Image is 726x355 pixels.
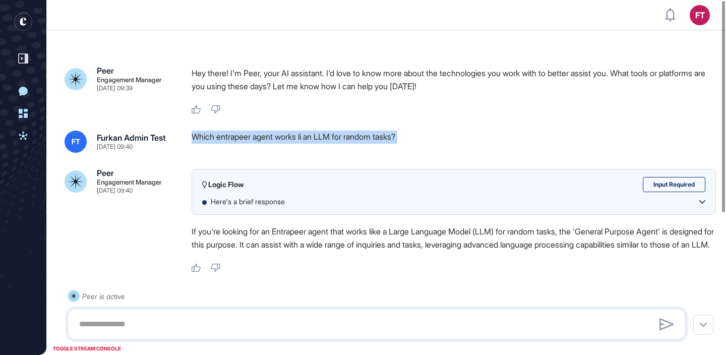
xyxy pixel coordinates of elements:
div: Engagement Manager [97,179,162,186]
div: Peer is active [82,290,125,303]
p: If you're looking for an Entrapeer agent that works like a Large Language Model (LLM) for random ... [192,225,716,251]
div: Which entrapeer agent works li an LLM for random tasks? [192,131,716,153]
div: Peer [97,67,114,75]
div: entrapeer-logo [14,13,32,31]
p: Here's a brief response [211,197,295,207]
div: Input Required [643,177,705,192]
button: FT [690,5,710,25]
div: Logic Flow [202,180,244,190]
div: Furkan Admin Test [97,134,166,142]
div: [DATE] 09:40 [97,144,133,150]
div: [DATE] 09:40 [97,188,133,194]
p: Hey there! I'm Peer, your AI assistant. I'd love to know more about the technologies you work wit... [192,67,716,93]
div: TOGGLE STREAM CONSOLE [50,342,124,355]
div: Engagement Manager [97,77,162,83]
span: FT [72,138,80,146]
div: [DATE] 09:39 [97,85,133,91]
div: Peer [97,169,114,177]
